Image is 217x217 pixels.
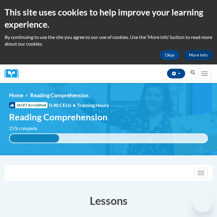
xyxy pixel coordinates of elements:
img: Logo brand [5,69,23,78]
h2: This site uses cookies to help improve your learning experience. [5,6,212,31]
span: Reading Comprehension [9,112,108,122]
a: Home [9,92,23,98]
div: 25% complete [10,134,59,143]
button: Search [188,69,197,76]
button: Okay [160,50,179,60]
iframe: Button to launch messaging window [193,193,212,212]
span: Training Hours [77,102,109,108]
label: 25% complete [9,125,44,132]
p: By continuing to use the site you agree to our use of cookies. Use the ‘More info’ button to read... [5,34,212,47]
span: Reading Comprehension [30,92,88,98]
a: More Info [184,50,212,60]
span: • [73,102,75,108]
a: Cox Campus [5,69,23,78]
div: Main menu [197,64,212,83]
h3: Lessons [5,193,212,208]
span: IACET Accredited [9,102,48,108]
span: 0.40 CEUs [49,102,77,108]
button: Account Settings [167,69,185,78]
